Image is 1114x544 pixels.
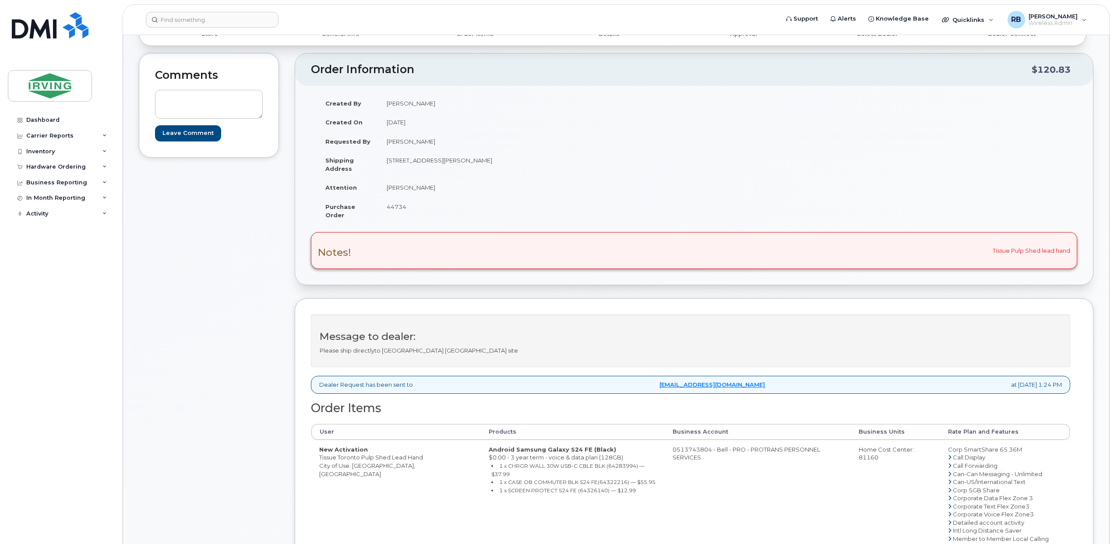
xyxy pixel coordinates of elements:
td: [STREET_ADDRESS][PERSON_NAME] [379,151,687,178]
small: 1 x SCREEN PROTECT S24 FE (64326140) — $12.99 [499,487,636,494]
th: Business Account [665,424,851,440]
strong: Shipping Address [325,157,354,172]
strong: Created By [325,100,361,107]
th: Business Units [851,424,940,440]
strong: Android Samsung Galaxy S24 FE (Black) [489,446,616,453]
h2: Comments [155,69,263,81]
td: [DATE] [379,113,687,132]
th: User [311,424,481,440]
span: Quicklinks [952,16,984,23]
strong: Attention [325,184,357,191]
a: [EMAIL_ADDRESS][DOMAIN_NAME] [659,381,765,389]
a: Support [780,10,824,28]
span: Intl Long Distance Saver [953,527,1022,534]
span: RB [1011,14,1021,25]
div: Tissue Pulp Shed lead hand [311,232,1077,269]
th: Rate Plan and Features [940,424,1070,440]
span: Alerts [838,14,856,23]
span: Member to Member Local Calling [953,535,1049,542]
span: Corporate Data Flex Zone 3 [953,495,1033,502]
span: Corp 5GB Share [953,487,1000,494]
span: Support [793,14,818,23]
h3: Notes! [318,247,351,258]
span: Knowledge Base [876,14,929,23]
span: Can-Can Messaging - Unlimited [953,470,1042,477]
span: Detailed account activity [953,519,1024,526]
h2: Order Items [311,402,1070,415]
a: Alerts [824,10,862,28]
span: Can-US/International Text [953,478,1026,485]
span: [PERSON_NAME] [1029,13,1078,20]
a: Knowledge Base [862,10,935,28]
span: Call Forwarding [953,462,998,469]
div: Roberts, Brad [1001,11,1093,28]
span: Call Display [953,454,985,461]
p: Please ship directlyto [GEOGRAPHIC_DATA] [GEOGRAPHIC_DATA] site [320,346,1061,355]
input: Leave Comment [155,125,221,141]
span: 44734 [387,203,406,210]
strong: Requested By [325,138,370,145]
td: [PERSON_NAME] [379,94,687,113]
strong: Created On [325,119,363,126]
small: 1 x CASE OB COMMUTER BLK S24 FE(64322216) — $55.95 [499,479,656,485]
span: Wireless Admin [1029,20,1078,27]
div: Quicklinks [936,11,1000,28]
h3: Message to dealer: [320,331,1061,342]
span: Corporate Text Flex Zone3 [953,503,1029,510]
div: Home Cost Center: 81160 [859,445,932,462]
input: Find something... [146,12,278,28]
small: 1 x CHRGR WALL 30W USB-C CBLE BLK (64283994) — $37.99 [491,463,645,477]
strong: New Activation [319,446,368,453]
h2: Order Information [311,64,1032,76]
div: $120.83 [1032,61,1071,78]
td: [PERSON_NAME] [379,132,687,151]
span: Corporate Voice Flex Zone3 [953,511,1034,518]
div: Dealer Request has been sent to at [DATE] 1:24 PM [311,376,1070,394]
td: [PERSON_NAME] [379,178,687,197]
strong: Purchase Order [325,203,355,219]
th: Products [481,424,665,440]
